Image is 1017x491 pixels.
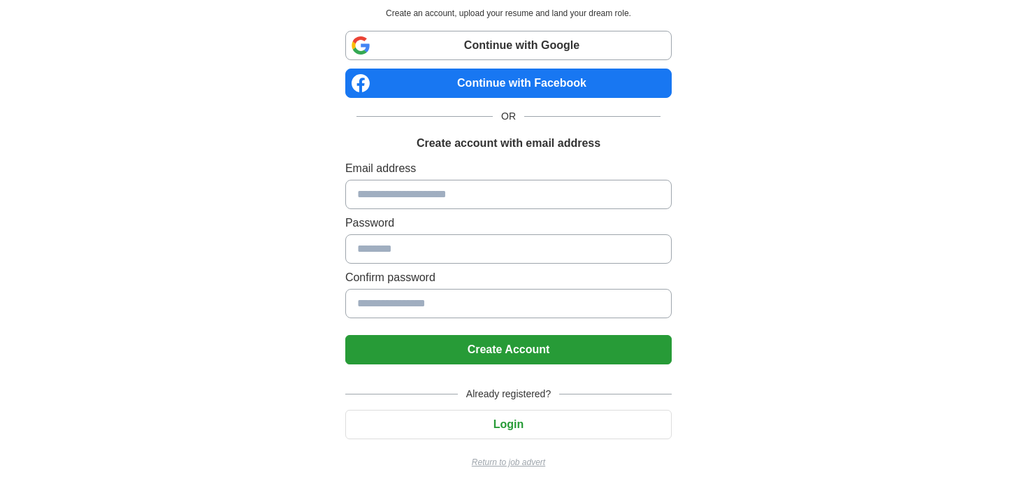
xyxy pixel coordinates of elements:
label: Confirm password [345,269,672,286]
span: Already registered? [458,387,559,401]
label: Password [345,215,672,232]
button: Create Account [345,335,672,364]
span: OR [493,109,524,124]
a: Login [345,418,672,430]
h1: Create account with email address [417,135,600,152]
a: Continue with Facebook [345,69,672,98]
a: Continue with Google [345,31,672,60]
a: Return to job advert [345,456,672,469]
p: Create an account, upload your resume and land your dream role. [348,7,669,20]
button: Login [345,410,672,439]
label: Email address [345,160,672,177]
